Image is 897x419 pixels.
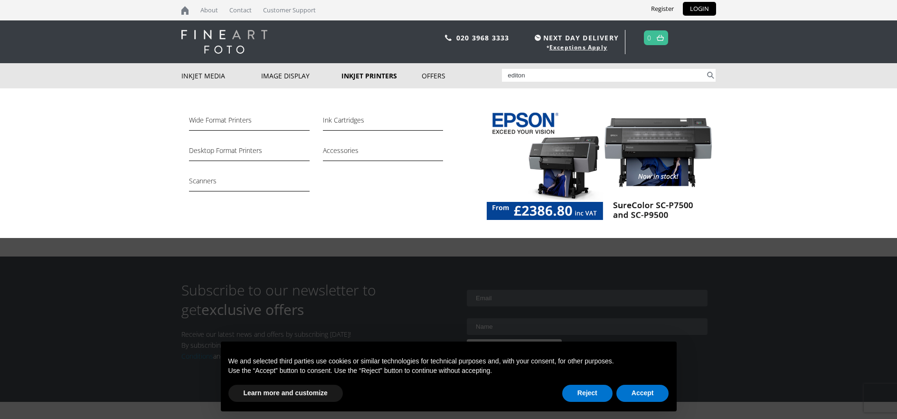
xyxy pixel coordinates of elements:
button: Search [705,69,716,82]
img: New-website_drop-down-menu_image-Printers-Epson-SC-P7500_9500.jpg [487,107,716,226]
a: Scanners [189,175,309,191]
img: phone.svg [445,35,452,41]
a: Offers [422,63,502,88]
button: Reject [562,385,613,402]
p: Use the “Accept” button to consent. Use the “Reject” button to continue without accepting. [228,366,669,376]
a: Image Display [261,63,341,88]
a: LOGIN [683,2,716,16]
a: Register [644,2,681,16]
p: We and selected third parties use cookies or similar technologies for technical purposes and, wit... [228,357,669,366]
span: NEXT DAY DELIVERY [532,32,619,43]
img: logo-white.svg [181,30,267,54]
img: basket.svg [657,35,664,41]
a: 0 [647,31,652,45]
a: Inkjet Media [181,63,262,88]
a: Exceptions Apply [549,43,607,51]
a: Wide Format Printers [189,114,309,131]
a: Inkjet Printers [341,63,422,88]
a: Ink Cartridges [323,114,443,131]
a: Desktop Format Printers [189,145,309,161]
button: Accept [616,385,669,402]
a: Accessories [323,145,443,161]
input: Search products… [502,69,705,82]
img: time.svg [535,35,541,41]
button: Learn more and customize [228,385,343,402]
a: 020 3968 3333 [456,33,510,42]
